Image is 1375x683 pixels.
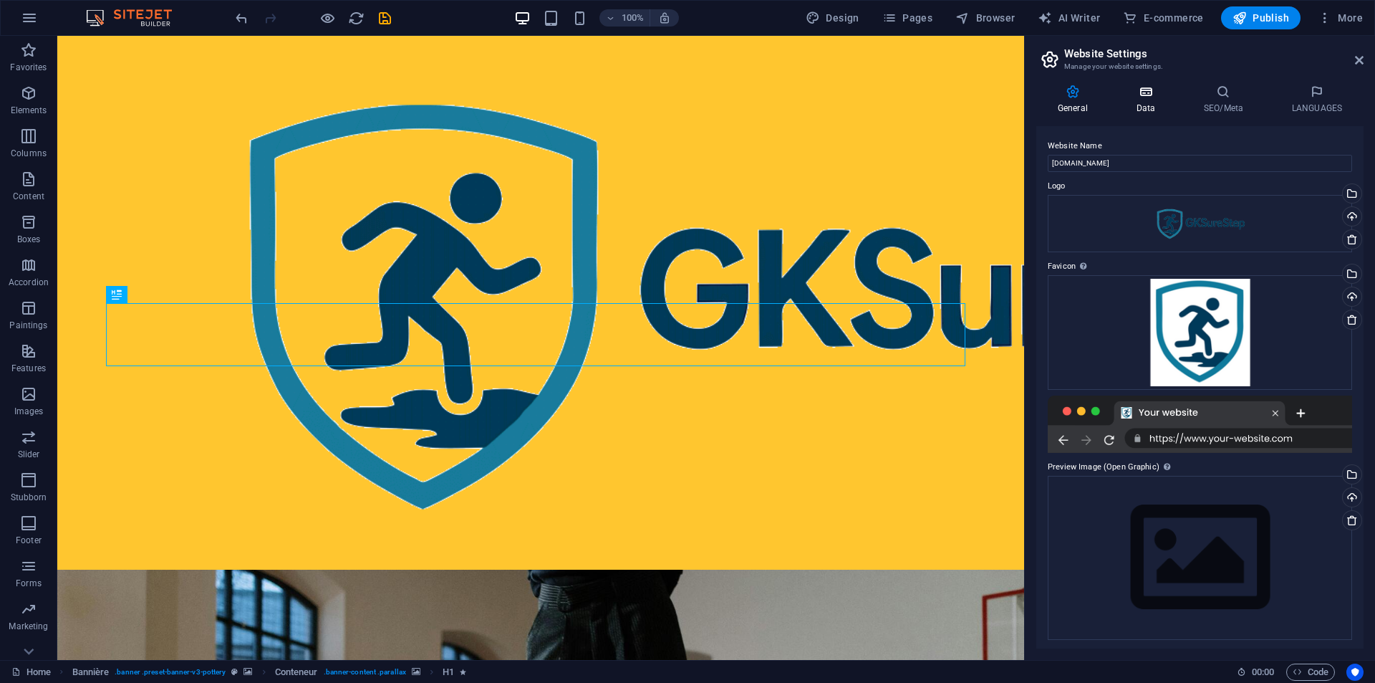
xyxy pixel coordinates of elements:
[1048,141,1102,151] font: Website Name
[1048,155,1352,172] input: Name...
[9,621,48,631] font: Marketing
[1048,262,1076,271] font: Favicon
[1117,6,1209,29] button: E-commerce
[1064,62,1163,70] font: Manage your website settings.
[231,668,238,676] i: Cet élément est une présélection personnalisable.
[1346,664,1364,681] button: Usercentrics
[72,664,467,681] nav: breadcrumb
[1048,476,1352,640] div: Select files from File Manager, stock photos, or upload one or more files
[1338,12,1363,24] font: More
[347,9,365,27] button: reload
[1144,12,1204,24] font: E-commerce
[275,664,318,681] span: Cliquez pour sélectionner. Double-cliquez pour modifier.
[800,6,865,29] button: Design
[460,668,466,676] i: Cet élément contient une animation.
[443,664,454,681] span: Cliquez pour sélectionner. Double-cliquez pour modifier.
[1292,103,1342,113] font: LANGUAGES
[348,10,365,27] i: Refresh the page
[11,492,47,502] font: Stubborn
[1048,462,1159,472] font: Preview Image (Open Graphic)
[16,578,42,588] font: Forms
[1137,103,1156,113] font: Data
[16,535,42,545] font: Footer
[1064,47,1147,60] font: Website Settings
[376,9,393,27] button: save
[82,9,190,27] img: Editor Logo
[1253,12,1289,24] font: Publish
[324,664,406,681] span: . banner-content .parallax
[1221,6,1301,29] button: Publish
[1032,6,1106,29] button: AI Writer
[72,664,110,681] span: Cliquez pour sélectionner. Double-cliquez pour modifier.
[1286,664,1335,681] button: Code
[11,148,47,158] font: Columns
[13,191,44,201] font: Content
[902,12,932,24] font: Pages
[950,6,1021,29] button: Browser
[11,105,47,115] font: Elements
[18,449,40,459] font: Slider
[115,664,226,681] span: . banner .preset-banner-v3-pottery
[1252,667,1274,677] font: 00:00
[243,668,252,676] i: Cet élément contient un arrière-plan.
[412,668,420,676] i: Cet élément contient un arrière-plan.
[800,6,865,29] div: Design (Ctrl+Alt+Y)
[233,9,250,27] button: undo
[1048,195,1352,252] div: GKSuresteplogosmallnbg-5XiPY1X_PMsZYdS7hr9hWw.gif
[622,12,644,23] font: 100%
[9,320,47,330] font: Paintings
[14,406,44,416] font: Images
[1312,6,1369,29] button: More
[11,664,51,681] a: Click to cancel the selection. Double-click to open Pages.
[26,667,51,677] font: Home
[1237,664,1275,681] h6: Session duration
[233,10,250,27] i: Annuler : Modifier la description (Ctrl+Z)
[17,234,41,244] font: Boxes
[1204,103,1243,113] font: SEO/Meta
[599,9,650,27] button: 100%
[658,11,671,24] i: When resizing, automatically adjust the zoom level based on the selected device.
[1308,667,1328,677] font: Code
[826,12,859,24] font: Design
[377,10,393,27] i: Save (Ctrl+S)
[11,363,46,373] font: Features
[877,6,938,29] button: Pages
[976,12,1015,24] font: Browser
[9,277,49,287] font: Accordion
[1048,181,1066,191] font: Logo
[1058,12,1101,24] font: AI Writer
[1048,275,1352,390] div: GKSurestepfavicon-X20lj7n-ExdtsCdnMJ-9oA-PH0iN_4JpOJZJSCbG9M1Gw.png
[10,62,47,72] font: Favorites
[319,9,336,27] button: Click here to exit Preview mode and continue editing.
[1058,103,1088,113] font: General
